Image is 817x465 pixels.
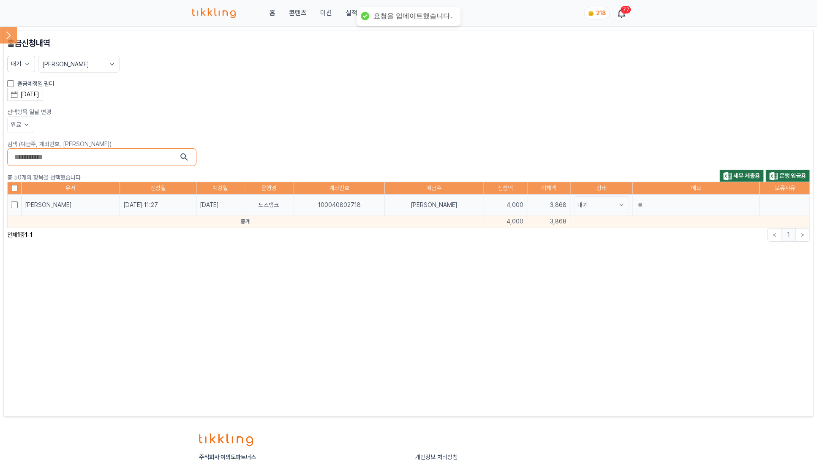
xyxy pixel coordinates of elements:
[30,231,33,238] strong: 1
[21,182,120,195] th: 유저
[618,8,625,18] a: 77
[7,140,810,148] p: 검색 (예금주, 계좌번호, [PERSON_NAME])
[11,60,21,67] span: 대기
[733,172,760,179] span: 세무 제출용
[385,182,483,195] th: 예금주
[196,182,244,195] th: 예정일
[17,79,54,88] label: 출금예정일 필터
[719,169,764,182] button: 세무 제출용
[7,37,810,49] p: 출금신청내역
[765,169,810,182] button: 은행 입금용
[527,182,570,195] th: 이체액
[270,8,275,18] a: 홈
[483,215,527,228] td: 4,000
[621,6,631,14] div: 77
[779,172,806,179] span: 은행 입금용
[120,182,196,195] th: 신청일
[632,182,760,195] th: 메모
[483,195,527,215] td: 4,000
[289,8,307,18] a: 콘텐츠
[17,231,20,238] strong: 1
[120,195,196,215] td: [DATE] 11:27
[196,195,244,215] td: [DATE]
[584,7,608,19] a: coin 218
[346,8,357,18] a: 실적
[767,228,782,242] button: <
[385,195,483,215] td: [PERSON_NAME]
[527,215,570,228] td: 3,868
[795,228,810,242] button: >
[7,88,43,101] button: [DATE]
[570,182,633,195] th: 상태
[7,56,35,72] button: 대기
[373,12,452,21] div: 요청을 업데이트했습니다.
[588,10,594,17] img: coin
[244,195,294,215] td: 토스뱅크
[415,454,458,460] a: 개인정보 처리방침
[7,116,34,133] button: 완료
[244,182,294,195] th: 은행명
[8,215,483,228] td: 총계
[7,231,33,239] p: 전체 중 -
[760,182,810,195] th: 보류사유
[294,195,384,215] td: 100040802718
[596,10,606,16] span: 218
[20,90,39,99] div: [DATE]
[483,182,527,195] th: 신청액
[782,228,795,242] button: 1
[21,195,120,215] td: [PERSON_NAME]
[7,173,408,182] p: 총 50개의 항목을 선택했습니다
[527,195,570,215] td: 3,868
[199,453,402,461] p: 주식회사 여의도파트너스
[320,8,332,18] button: 미션
[25,231,27,238] strong: 1
[192,8,236,18] img: 티끌링
[199,433,253,446] img: logo
[574,196,629,213] button: 대기
[294,182,384,195] th: 계좌번호
[7,108,810,116] p: 선택항목 일괄 변경
[38,56,120,73] button: [PERSON_NAME]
